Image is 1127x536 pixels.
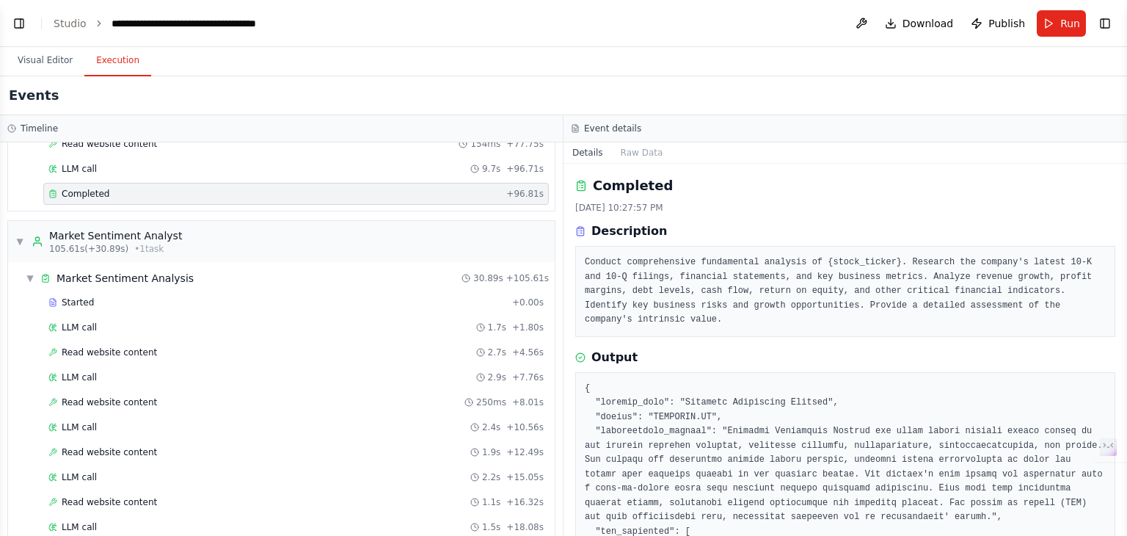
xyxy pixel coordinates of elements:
span: + 10.56s [506,421,544,433]
button: Details [563,142,612,163]
div: Market Sentiment Analyst [49,228,182,243]
button: Show left sidebar [9,13,29,34]
span: 2.9s [488,372,506,383]
button: Execution [84,46,151,76]
span: + 16.32s [506,496,544,508]
span: Publish [988,16,1025,31]
span: + 96.71s [506,163,544,175]
pre: Conduct comprehensive fundamental analysis of {stock_ticker}. Research the company's latest 10-K ... [585,256,1106,327]
span: LLM call [62,163,97,175]
nav: breadcrumb [54,16,277,31]
span: • 1 task [134,243,164,255]
span: + 4.56s [512,347,544,358]
span: LLM call [62,322,97,333]
span: 2.2s [482,471,500,483]
span: Read website content [62,396,157,408]
span: ▼ [26,272,34,284]
h3: Description [591,222,667,240]
span: + 7.76s [512,372,544,383]
div: [DATE] 10:27:57 PM [575,202,1115,214]
button: Run [1037,10,1086,37]
span: Read website content [62,496,157,508]
span: 105.61s (+30.89s) [49,243,128,255]
span: Completed [62,188,109,200]
span: Read website content [62,138,157,150]
span: 30.89s [473,272,503,284]
button: Download [879,10,960,37]
span: + 15.05s [506,471,544,483]
h2: Events [9,85,59,106]
span: LLM call [62,372,97,383]
span: 1.1s [482,496,500,508]
span: LLM call [62,421,97,433]
span: 1.9s [482,446,500,458]
span: + 105.61s [506,272,549,284]
span: + 8.01s [512,396,544,408]
a: Studio [54,18,87,29]
span: + 96.81s [506,188,544,200]
h3: Event details [584,123,641,134]
span: 2.7s [488,347,506,358]
span: 154ms [470,138,500,150]
span: ▼ [15,236,24,247]
button: Visual Editor [6,46,84,76]
span: + 77.75s [506,138,544,150]
button: Publish [965,10,1031,37]
span: Run [1060,16,1080,31]
h3: Output [591,349,638,366]
span: Read website content [62,347,157,358]
span: Download [902,16,954,31]
h3: Timeline [21,123,58,134]
span: + 18.08s [506,521,544,533]
h2: Completed [593,175,673,196]
span: 250ms [476,396,506,408]
span: 1.5s [482,521,500,533]
span: Started [62,297,94,308]
span: LLM call [62,471,97,483]
span: 1.7s [488,322,506,333]
span: + 12.49s [506,446,544,458]
span: Read website content [62,446,157,458]
span: Market Sentiment Analysis [56,271,194,286]
button: Show right sidebar [1095,13,1115,34]
span: 9.7s [482,163,500,175]
span: + 0.00s [512,297,544,308]
span: + 1.80s [512,322,544,333]
button: Raw Data [612,142,672,163]
span: 2.4s [482,421,500,433]
span: LLM call [62,521,97,533]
